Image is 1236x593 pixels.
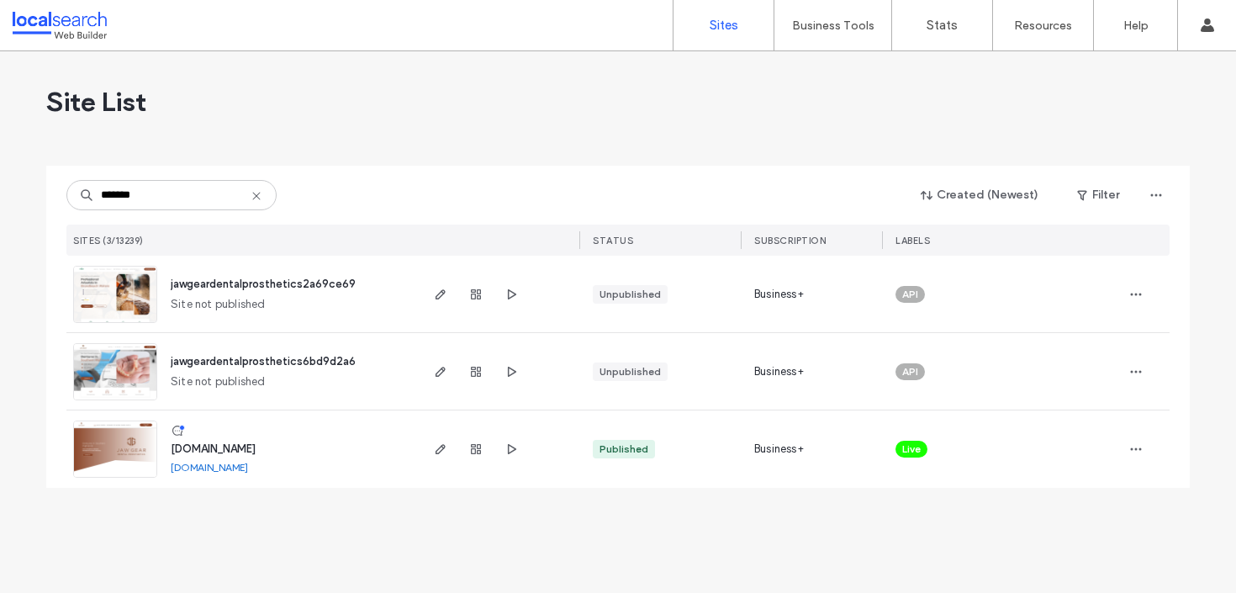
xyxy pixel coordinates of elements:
button: Created (Newest) [906,182,1054,209]
button: Filter [1060,182,1136,209]
span: Help [39,12,73,27]
span: Site not published [171,373,266,390]
label: Sites [710,18,738,33]
span: STATUS [593,235,633,246]
span: API [902,364,918,379]
label: Business Tools [792,19,874,33]
div: Published [600,442,648,457]
label: Resources [1014,19,1072,33]
span: Business+ [754,441,804,458]
span: API [902,287,918,302]
div: Unpublished [600,364,661,379]
span: Live [902,442,921,457]
span: Site not published [171,296,266,313]
a: [DOMAIN_NAME] [171,461,248,474]
label: Help [1123,19,1149,33]
span: Business+ [754,363,804,380]
span: SUBSCRIPTION [754,235,826,246]
span: SITES (3/13239) [73,235,144,246]
span: Business+ [754,286,804,303]
label: Stats [927,18,958,33]
span: Site List [46,85,146,119]
span: LABELS [895,235,930,246]
a: jawgeardentalprosthetics6bd9d2a6 [171,355,356,368]
a: [DOMAIN_NAME] [171,442,256,455]
a: jawgeardentalprosthetics2a69ce69 [171,278,356,290]
div: Unpublished [600,287,661,302]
